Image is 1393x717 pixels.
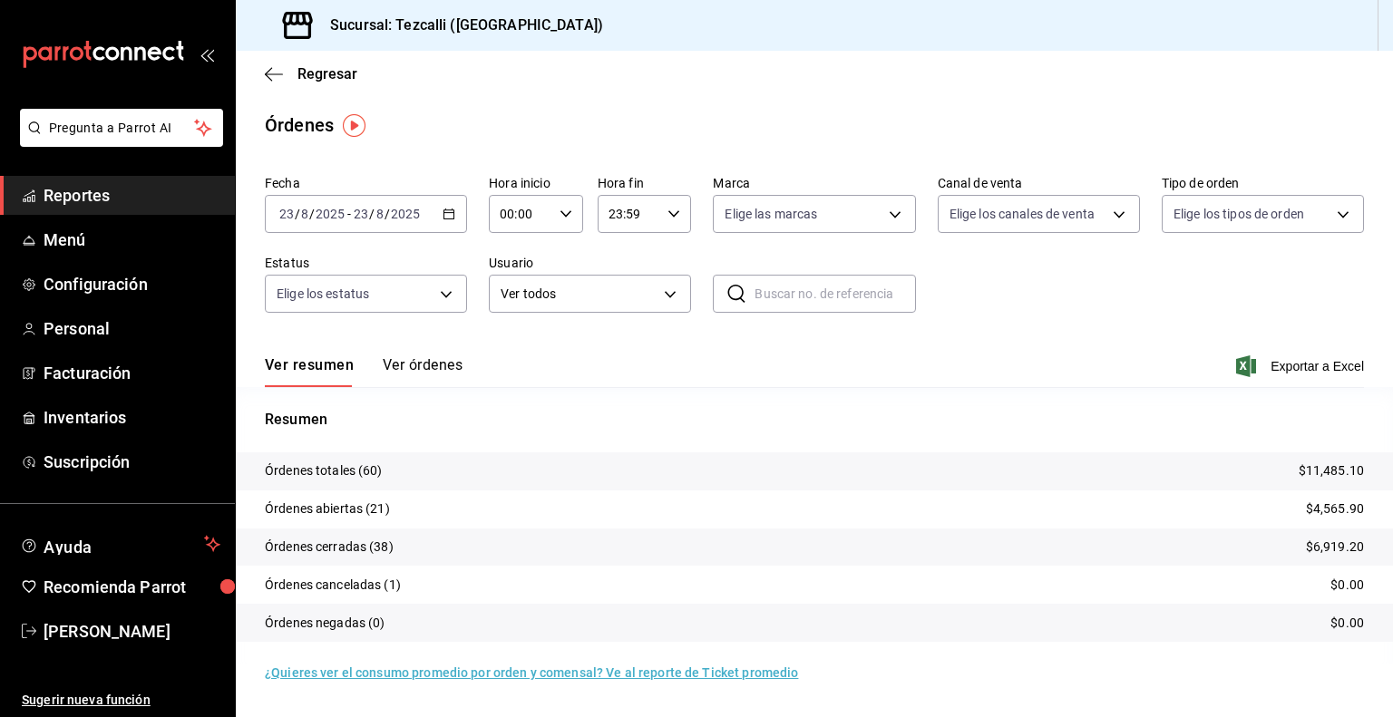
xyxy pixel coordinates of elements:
[44,272,220,296] span: Configuración
[44,316,220,341] span: Personal
[295,207,300,221] span: /
[390,207,421,221] input: ----
[1306,538,1364,557] p: $6,919.20
[44,361,220,385] span: Facturación
[1240,355,1364,377] button: Exportar a Excel
[20,109,223,147] button: Pregunta a Parrot AI
[950,205,1095,223] span: Elige los canales de venta
[315,207,346,221] input: ----
[353,207,369,221] input: --
[44,450,220,474] span: Suscripción
[44,533,197,555] span: Ayuda
[1162,177,1364,189] label: Tipo de orden
[265,65,357,82] button: Regresar
[265,576,401,595] p: Órdenes canceladas (1)
[265,665,798,680] a: ¿Quieres ver el consumo promedio por orden y comensal? Ve al reporte de Ticket promedio
[489,257,691,269] label: Usuario
[277,285,369,303] span: Elige los estatus
[713,177,915,189] label: Marca
[44,405,220,430] span: Inventarios
[343,114,365,137] img: Tooltip marker
[265,177,467,189] label: Fecha
[265,356,354,387] button: Ver resumen
[369,207,375,221] span: /
[265,409,1364,431] p: Resumen
[278,207,295,221] input: --
[265,257,467,269] label: Estatus
[309,207,315,221] span: /
[44,228,220,252] span: Menú
[44,183,220,208] span: Reportes
[489,177,583,189] label: Hora inicio
[383,356,463,387] button: Ver órdenes
[347,207,351,221] span: -
[22,691,220,710] span: Sugerir nueva función
[265,111,334,139] div: Órdenes
[49,119,195,138] span: Pregunta a Parrot AI
[316,15,603,36] h3: Sucursal: Tezcalli ([GEOGRAPHIC_DATA])
[44,619,220,644] span: [PERSON_NAME]
[1174,205,1304,223] span: Elige los tipos de orden
[265,356,463,387] div: navigation tabs
[501,285,658,304] span: Ver todos
[598,177,692,189] label: Hora fin
[13,131,223,150] a: Pregunta a Parrot AI
[385,207,390,221] span: /
[265,614,385,633] p: Órdenes negadas (0)
[1306,499,1364,518] p: $4,565.90
[297,65,357,82] span: Regresar
[200,47,214,62] button: open_drawer_menu
[375,207,385,221] input: --
[1330,576,1364,595] p: $0.00
[265,499,390,518] p: Órdenes abiertas (21)
[1330,614,1364,633] p: $0.00
[755,276,915,312] input: Buscar no. de referencia
[265,461,383,480] p: Órdenes totales (60)
[938,177,1140,189] label: Canal de venta
[725,205,817,223] span: Elige las marcas
[1299,461,1364,480] p: $11,485.10
[300,207,309,221] input: --
[44,575,220,599] span: Recomienda Parrot
[265,538,394,557] p: Órdenes cerradas (38)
